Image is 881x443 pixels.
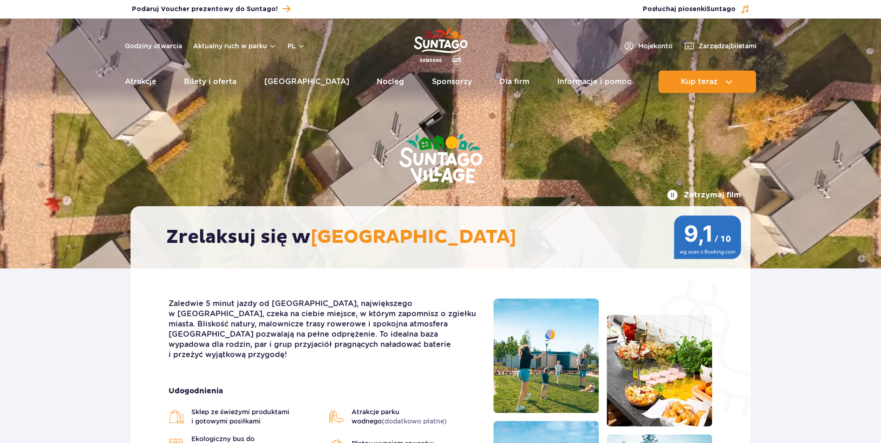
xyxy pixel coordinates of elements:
[643,5,736,14] span: Posłuchaj piosenki
[132,3,290,15] a: Podaruj Voucher prezentowy do Suntago!
[125,71,157,93] a: Atrakcje
[681,78,718,86] span: Kup teraz
[191,407,320,426] span: Sklep ze świeżymi produktami i gotowymi posiłkami
[684,40,757,52] a: Zarządzajbiletami
[623,40,672,52] a: Mojekonto
[377,71,404,93] a: Nocleg
[659,71,756,93] button: Kup teraz
[638,41,672,51] span: Moje konto
[132,5,278,14] span: Podaruj Voucher prezentowy do Suntago!
[557,71,631,93] a: Informacje i pomoc
[352,407,480,426] span: Atrakcje parku wodnego
[184,71,236,93] a: Bilety i oferta
[169,386,479,396] strong: Udogodnienia
[166,226,724,249] h2: Zrelaksuj się w
[414,23,468,66] a: Park of Poland
[287,41,305,51] button: pl
[382,417,447,425] span: (dodatkowo płatne)
[674,215,741,259] img: 9,1/10 wg ocen z Booking.com
[667,189,741,201] button: Zatrzymaj film
[706,6,736,13] span: Suntago
[362,98,520,222] img: Suntago Village
[643,5,750,14] button: Posłuchaj piosenkiSuntago
[169,299,479,360] p: Zaledwie 5 minut jazdy od [GEOGRAPHIC_DATA], największego w [GEOGRAPHIC_DATA], czeka na ciebie mi...
[264,71,349,93] a: [GEOGRAPHIC_DATA]
[193,42,276,50] button: Aktualny ruch w parku
[311,226,516,249] span: [GEOGRAPHIC_DATA]
[698,41,757,51] span: Zarządzaj biletami
[125,41,182,51] a: Godziny otwarcia
[499,71,529,93] a: Dla firm
[432,71,472,93] a: Sponsorzy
